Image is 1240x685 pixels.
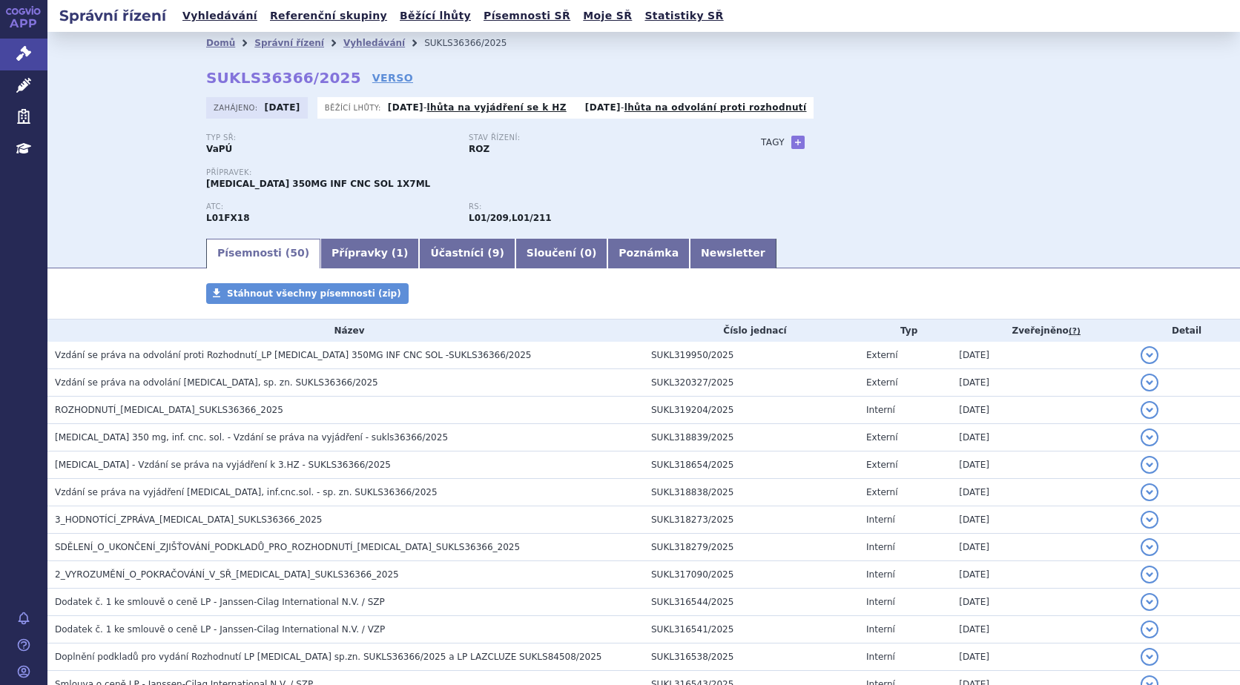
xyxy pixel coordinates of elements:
[952,397,1133,424] td: [DATE]
[644,320,859,342] th: Číslo jednací
[1141,346,1158,364] button: detail
[469,213,509,223] strong: amivantamab k léčbě pokročilého NSCLC s pozitivitou EGFR mutace v kombinaci s karboplatinou a pem...
[644,561,859,589] td: SUKL317090/2025
[55,432,448,443] span: RYBREVANT 350 mg, inf. cnc. sol. - Vzdání se práva na vyjádření - sukls36366/2025
[952,506,1133,534] td: [DATE]
[1141,621,1158,638] button: detail
[178,6,262,26] a: Vyhledávání
[952,320,1133,342] th: Zveřejněno
[469,133,716,142] p: Stav řízení:
[866,377,897,388] span: Externí
[644,479,859,506] td: SUKL318838/2025
[866,350,897,360] span: Externí
[952,561,1133,589] td: [DATE]
[469,144,489,154] strong: ROZ
[55,350,531,360] span: Vzdání se práva na odvolání proti Rozhodnutí_LP RYBREVANT 350MG INF CNC SOL -SUKLS36366/2025
[1141,593,1158,611] button: detail
[469,202,731,225] div: ,
[396,247,403,259] span: 1
[866,652,895,662] span: Interní
[624,102,807,113] a: lhůta na odvolání proti rozhodnutí
[47,320,644,342] th: Název
[254,38,324,48] a: Správní řízení
[1141,401,1158,419] button: detail
[866,460,897,470] span: Externí
[791,136,805,149] a: +
[952,424,1133,451] td: [DATE]
[644,342,859,369] td: SUKL319950/2025
[1141,428,1158,446] button: detail
[419,239,515,268] a: Účastníci (9)
[266,6,392,26] a: Referenční skupiny
[1141,374,1158,391] button: detail
[206,38,235,48] a: Domů
[55,514,323,525] span: 3_HODNOTÍCÍ_ZPRÁVA_RYBREVANT_SUKLS36366_2025
[644,616,859,643] td: SUKL316541/2025
[1141,483,1158,501] button: detail
[55,405,283,415] span: ROZHODNUTÍ_RYBREVANT_SUKLS36366_2025
[206,144,232,154] strong: VaPÚ
[584,247,592,259] span: 0
[952,451,1133,479] td: [DATE]
[952,643,1133,671] td: [DATE]
[866,569,895,580] span: Interní
[952,342,1133,369] td: [DATE]
[644,589,859,616] td: SUKL316544/2025
[644,451,859,479] td: SUKL318654/2025
[585,102,807,113] p: -
[55,377,378,388] span: Vzdání se práva na odvolání RYBREVANT, sp. zn. SUKLS36366/2025
[952,616,1133,643] td: [DATE]
[55,460,391,470] span: RYBREVANT - Vzdání se práva na vyjádření k 3.HZ - SUKLS36366/2025
[952,589,1133,616] td: [DATE]
[427,102,567,113] a: lhůta na vyjádření se k HZ
[585,102,621,113] strong: [DATE]
[952,479,1133,506] td: [DATE]
[644,369,859,397] td: SUKL320327/2025
[206,179,430,189] span: [MEDICAL_DATA] 350MG INF CNC SOL 1X7ML
[388,102,567,113] p: -
[55,569,399,580] span: 2_VYROZUMĚNÍ_O_POKRAČOVÁNÍ_V_SŘ_RYBREVANT_SUKLS36366_2025
[206,133,454,142] p: Typ SŘ:
[214,102,260,113] span: Zahájeno:
[761,133,785,151] h3: Tagy
[265,102,300,113] strong: [DATE]
[1069,326,1081,337] abbr: (?)
[469,202,716,211] p: RS:
[1141,511,1158,529] button: detail
[644,397,859,424] td: SUKL319204/2025
[644,424,859,451] td: SUKL318839/2025
[866,624,895,635] span: Interní
[479,6,575,26] a: Písemnosti SŘ
[1141,566,1158,583] button: detail
[206,202,454,211] p: ATC:
[952,369,1133,397] td: [DATE]
[388,102,423,113] strong: [DATE]
[644,534,859,561] td: SUKL318279/2025
[866,514,895,525] span: Interní
[55,652,601,662] span: Doplnění podkladů pro vydání Rozhodnutí LP RYBREVANT sp.zn. SUKLS36366/2025 a LP LAZCLUZE SUKLS84...
[1141,538,1158,556] button: detail
[578,6,636,26] a: Moje SŘ
[866,405,895,415] span: Interní
[1141,648,1158,666] button: detail
[206,283,409,304] a: Stáhnout všechny písemnosti (zip)
[343,38,405,48] a: Vyhledávání
[206,213,250,223] strong: AMIVANTAMAB
[395,6,475,26] a: Běžící lhůty
[206,69,361,87] strong: SUKLS36366/2025
[644,506,859,534] td: SUKL318273/2025
[866,432,897,443] span: Externí
[1133,320,1240,342] th: Detail
[55,597,385,607] span: Dodatek č. 1 ke smlouvě o ceně LP - Janssen-Cilag International N.V. / SZP
[1141,456,1158,474] button: detail
[640,6,728,26] a: Statistiky SŘ
[55,542,520,552] span: SDĚLENÍ_O_UKONČENÍ_ZJIŠŤOVÁNÍ_PODKLADŮ_PRO_ROZHODNUTÍ_RYBREVANT_SUKLS36366_2025
[866,542,895,552] span: Interní
[47,5,178,26] h2: Správní řízení
[515,239,607,268] a: Sloučení (0)
[512,213,552,223] strong: pemigatinib k léčbě pokročilého cholangiokarcinomu s fúzí nebo přeskupením FGFR2
[206,168,731,177] p: Přípravek:
[55,624,385,635] span: Dodatek č. 1 ke smlouvě o ceně LP - Janssen-Cilag International N.V. / VZP
[866,487,897,497] span: Externí
[227,288,401,299] span: Stáhnout všechny písemnosti (zip)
